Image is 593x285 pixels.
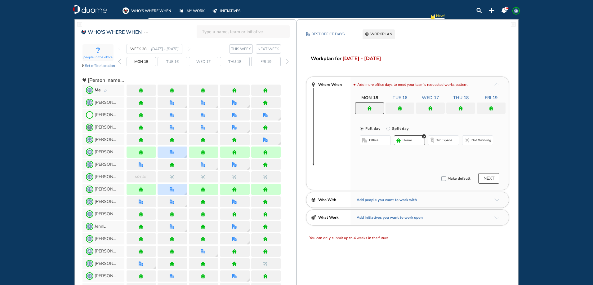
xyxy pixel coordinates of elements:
[87,137,92,142] span: CD
[278,142,281,145] img: grid-tooltip.ec663082.svg
[87,187,92,192] span: GB
[201,125,205,130] img: office.a375675b.svg
[247,241,250,244] img: grid-tooltip.ec663082.svg
[311,88,316,165] div: downward-line
[118,59,121,64] img: thin-left-arrow-grey.f0cbfd8f.svg
[201,162,205,167] img: office.a375675b.svg
[247,278,250,282] img: grid-tooltip.ec663082.svg
[87,174,92,179] span: DC
[188,46,191,51] div: forward week
[201,138,205,142] div: home
[87,150,92,155] span: DF
[428,135,459,145] button: thirdspace-bdbdbd3rd space
[118,57,119,66] div: back day
[367,106,372,111] div: home
[232,100,237,105] div: office
[96,46,100,55] span: ?
[391,124,408,132] label: Split day
[184,105,187,108] img: grid-tooltip.ec663082.svg
[201,100,205,105] div: office
[232,199,237,204] div: office
[398,106,402,111] img: home.de338a94.svg
[139,138,143,142] img: home.de338a94.svg
[247,105,250,108] div: location dialog
[232,150,237,155] div: home
[263,100,268,105] img: home.de338a94.svg
[87,199,92,204] span: JC
[485,95,497,101] span: Fri 19
[263,88,268,93] div: home
[394,135,425,145] button: homehomeround_checked
[201,162,205,167] div: office
[453,95,469,101] span: Thu 18
[170,100,174,105] div: office
[123,7,129,14] img: whoswherewhen-on.f71bec3a.svg
[215,167,218,170] img: grid-tooltip.ec663082.svg
[87,162,92,167] span: DH
[478,173,499,184] button: schedule-next
[286,59,289,64] img: thin-right-arrow-grey.874f3e01.svg
[95,199,118,204] span: [PERSON_NAME]
[170,125,174,130] img: office.a375675b.svg
[170,175,174,179] img: nonworking.b46b09a6.svg
[82,64,84,67] img: location-pin-black.d683928f.svg
[465,138,470,143] img: nonworking-bdbdbd.5da2fb1e.svg
[228,59,241,65] span: Thu 18
[139,212,143,217] div: home
[88,77,124,83] span: collapse team
[263,138,268,142] div: office
[232,199,237,204] img: office.a375675b.svg
[139,199,143,204] div: office
[430,138,434,143] div: thirdspace-bdbdbd
[118,44,191,54] div: week navigation
[88,28,142,36] span: WHO'S WHERE WHEN
[170,187,174,192] img: office.a375675b.svg
[398,106,402,111] div: home
[263,113,268,117] div: office
[180,9,183,13] img: mywork-off.f8bf6c09.svg
[501,8,507,13] img: notification-panel-on.a48c1939.svg
[201,125,205,130] div: office
[82,64,84,67] div: location-pin-black
[448,175,470,182] span: Make default
[494,216,499,219] img: arrow-down-a5b4c4.8020f2c1.svg
[139,187,143,192] div: home
[95,87,101,93] span: Me
[189,57,218,66] div: day Wed
[135,174,148,180] span: Not set
[232,150,237,155] img: home.de338a94.svg
[232,187,237,192] img: home.de338a94.svg
[170,199,174,204] img: office.a375675b.svg
[278,117,281,121] img: grid-tooltip.ec663082.svg
[73,5,107,14] img: duome-logo-whitelogo.b0ca3abf.svg
[82,44,114,61] div: activity-box
[80,42,116,71] section: location-indicator
[184,130,187,133] img: grid-tooltip.ec663082.svg
[184,204,187,207] div: location dialog
[263,138,268,142] img: office.a375675b.svg
[170,187,174,192] div: office
[232,175,237,179] div: nonworking
[311,198,316,202] img: people-404040.bb5c3a85.svg
[263,125,268,130] img: home.de338a94.svg
[263,150,268,155] div: home
[118,46,121,51] img: thin-left-arrow-grey.f0cbfd8f.svg
[95,187,118,192] span: [PERSON_NAME]
[139,113,143,117] div: home
[232,113,237,117] div: office
[139,100,143,105] div: home
[139,162,143,167] div: office
[263,199,268,204] img: home.de338a94.svg
[396,138,401,143] img: home.de338a94.svg
[73,5,107,14] a: duome-logo-whitelogologo-notext
[201,88,205,93] img: home.de338a94.svg
[263,199,268,204] div: home
[139,187,143,192] img: home.de338a94.svg
[263,162,268,167] img: home.de338a94.svg
[311,55,341,62] span: Workplan for
[311,198,316,202] div: people-404040
[170,199,174,204] div: office
[220,8,240,14] span: INITIATIVES
[201,199,205,204] img: home.de338a94.svg
[87,100,92,105] span: AB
